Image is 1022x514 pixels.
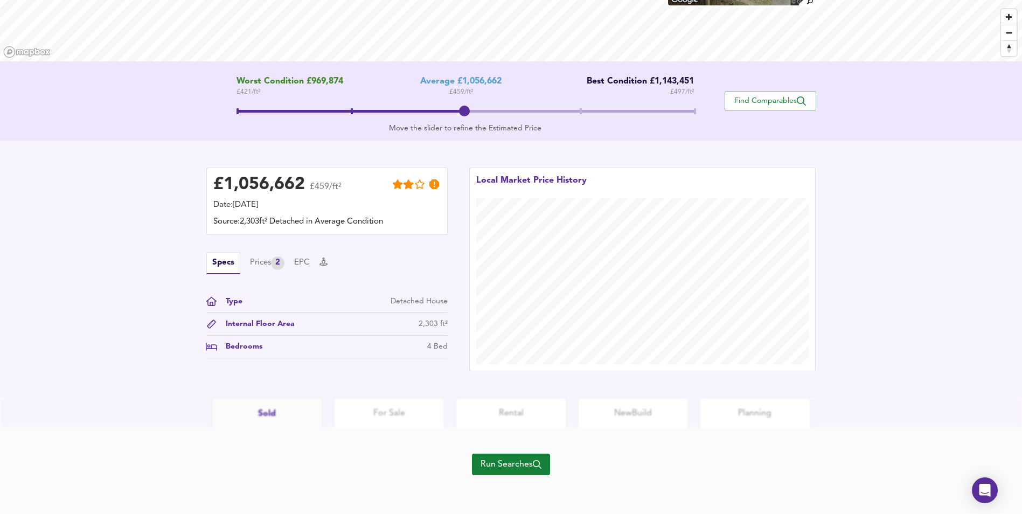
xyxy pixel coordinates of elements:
span: Reset bearing to north [1001,41,1017,56]
div: Type [217,296,242,307]
div: 2 [271,256,284,270]
div: Best Condition £1,143,451 [579,77,694,87]
div: Internal Floor Area [217,318,295,330]
span: Run Searches [481,457,541,472]
span: £ 421 / ft² [237,87,343,98]
button: Reset bearing to north [1001,40,1017,56]
a: Mapbox homepage [3,46,51,58]
button: Zoom out [1001,25,1017,40]
div: Move the slider to refine the Estimated Price [237,123,694,134]
div: Date: [DATE] [213,199,441,211]
div: £ 1,056,662 [213,177,305,193]
div: Bedrooms [217,341,262,352]
span: Find Comparables [731,96,810,106]
span: £ 459 / ft² [449,87,473,98]
div: Local Market Price History [476,175,587,198]
div: Prices [250,256,284,270]
div: Open Intercom Messenger [972,477,998,503]
button: Specs [206,252,240,274]
span: £459/ft² [310,183,342,198]
div: Detached House [391,296,448,307]
div: Average £1,056,662 [420,77,502,87]
button: Zoom in [1001,9,1017,25]
span: Worst Condition £969,874 [237,77,343,87]
button: Find Comparables [725,91,816,111]
div: 4 Bed [427,341,448,352]
div: 2,303 ft² [419,318,448,330]
button: Run Searches [472,454,550,475]
button: EPC [294,257,310,269]
button: Prices2 [250,256,284,270]
div: Source: 2,303ft² Detached in Average Condition [213,216,441,228]
span: £ 497 / ft² [670,87,694,98]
